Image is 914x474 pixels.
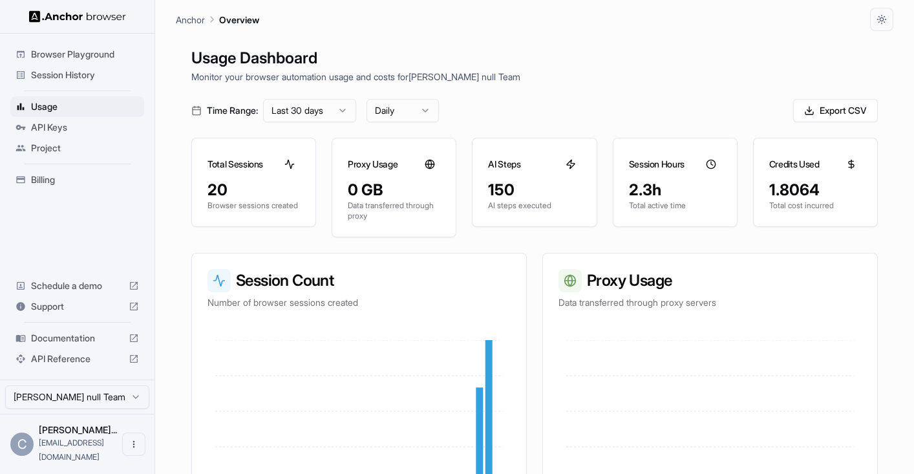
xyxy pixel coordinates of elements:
button: Open menu [122,433,145,456]
h3: Session Count [207,269,511,292]
p: AI steps executed [488,200,580,211]
h3: Credits Used [769,158,820,171]
nav: breadcrumb [176,12,259,27]
div: Schedule a demo [10,275,144,296]
button: Export CSV [793,99,878,122]
h3: Proxy Usage [558,269,862,292]
div: 20 [207,180,300,200]
h3: Proxy Usage [348,158,398,171]
div: API Reference [10,349,144,369]
div: Billing [10,169,144,190]
div: Documentation [10,328,144,349]
p: Data transferred through proxy servers [558,296,862,309]
p: Anchor [176,13,205,27]
div: 150 [488,180,580,200]
span: Documentation [31,332,123,345]
span: Session History [31,69,139,81]
p: Browser sessions created [207,200,300,211]
span: Time Range: [207,104,258,117]
div: API Keys [10,117,144,138]
div: Usage [10,96,144,117]
p: Total active time [629,200,721,211]
span: Browser Playground [31,48,139,61]
div: Session History [10,65,144,85]
p: Overview [219,13,259,27]
h3: Session Hours [629,158,685,171]
div: Support [10,296,144,317]
span: Support [31,300,123,313]
span: Billing [31,173,139,186]
span: Project [31,142,139,155]
h3: Total Sessions [207,158,263,171]
p: Data transferred through proxy [348,200,440,221]
p: Monitor your browser automation usage and costs for [PERSON_NAME] null Team [191,70,878,83]
span: Schedule a demo [31,279,123,292]
span: API Reference [31,352,123,365]
img: Anchor Logo [29,10,126,23]
h3: AI Steps [488,158,520,171]
div: 2.3h [629,180,721,200]
p: Total cost incurred [769,200,862,211]
div: Project [10,138,144,158]
h1: Usage Dashboard [191,47,878,70]
span: ctwj88@gmail.com [39,438,104,462]
div: 0 GB [348,180,440,200]
div: C [10,433,34,456]
p: Number of browser sessions created [207,296,511,309]
span: Usage [31,100,139,113]
span: Charlie Jones null [39,424,117,435]
div: 1.8064 [769,180,862,200]
div: Browser Playground [10,44,144,65]
span: API Keys [31,121,139,134]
